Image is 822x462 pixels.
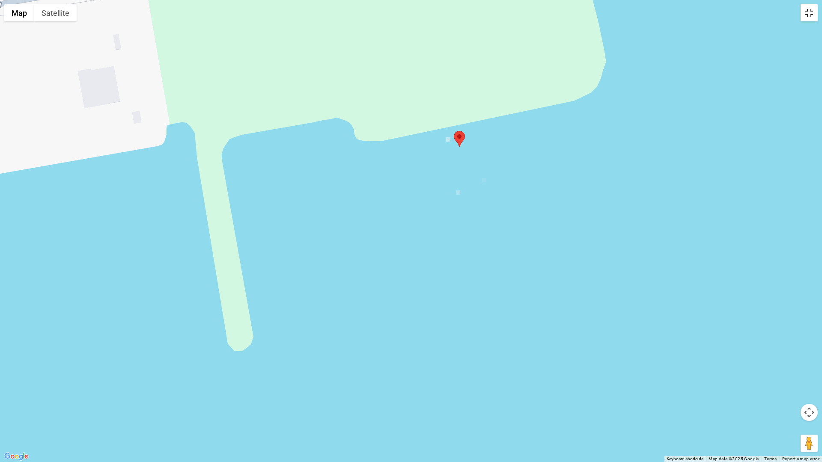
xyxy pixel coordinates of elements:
[801,435,818,452] button: Drag Pegman onto the map to open Street View
[764,456,777,461] a: Terms (opens in new tab)
[667,456,703,462] button: Keyboard shortcuts
[709,456,759,461] span: Map data ©2025 Google
[782,456,819,461] a: Report a map error
[801,404,818,421] button: Map camera controls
